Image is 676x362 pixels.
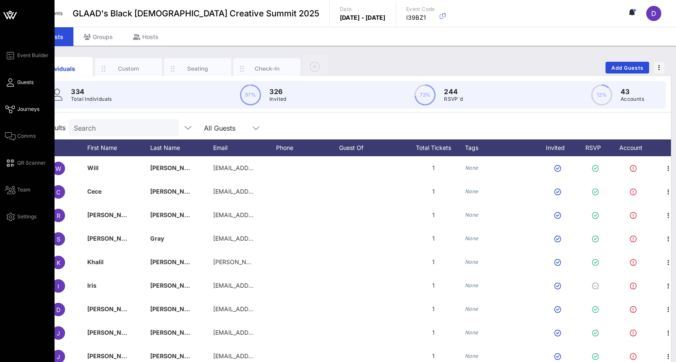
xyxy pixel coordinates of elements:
[150,329,200,336] span: [PERSON_NAME]
[5,77,34,87] a: Guests
[213,352,314,359] span: [EMAIL_ADDRESS][DOMAIN_NAME]
[87,282,97,289] span: Iris
[465,188,478,194] i: None
[402,250,465,274] div: 1
[465,329,478,336] i: None
[402,274,465,297] div: 1
[5,131,36,141] a: Comms
[123,27,169,46] div: Hosts
[465,212,478,218] i: None
[402,139,465,156] div: Total Tickets
[406,5,435,13] p: Event Code
[150,282,200,289] span: [PERSON_NAME]
[444,95,463,103] p: RSVP`d
[213,188,314,195] span: [EMAIL_ADDRESS][DOMAIN_NAME]
[465,139,536,156] div: Tags
[110,65,147,73] div: Custom
[87,139,150,156] div: First Name
[57,259,60,266] span: K
[57,330,60,337] span: J
[73,27,123,46] div: Groups
[213,139,276,156] div: Email
[71,95,112,103] p: Total Individuals
[402,180,465,203] div: 1
[57,283,59,290] span: I
[612,139,658,156] div: Account
[41,64,78,73] div: Individuals
[17,186,31,194] span: Team
[611,65,644,71] span: Add Guests
[71,87,112,97] p: 334
[87,352,137,359] span: [PERSON_NAME]
[402,297,465,321] div: 1
[57,212,60,219] span: R
[150,235,164,242] span: Gray
[150,352,200,359] span: [PERSON_NAME]
[17,159,46,167] span: QR Scanner
[87,235,137,242] span: [PERSON_NAME]
[646,6,661,21] div: D
[55,165,61,172] span: W
[402,156,465,180] div: 1
[248,65,286,73] div: Check-In
[340,5,386,13] p: Date
[406,13,435,22] p: I39BZ1
[269,87,287,97] p: 326
[402,203,465,227] div: 1
[57,353,60,360] span: J
[87,329,137,336] span: [PERSON_NAME]
[87,188,102,195] span: Cece
[340,13,386,22] p: [DATE] - [DATE]
[536,139,582,156] div: Invited
[56,306,60,313] span: D
[465,353,478,359] i: None
[87,258,104,265] span: Khalil
[402,321,465,344] div: 1
[213,282,314,289] span: [EMAIL_ADDRESS][DOMAIN_NAME]
[606,62,649,73] button: Add Guests
[17,105,39,113] span: Journeys
[213,258,363,265] span: [PERSON_NAME][EMAIL_ADDRESS][DOMAIN_NAME]
[87,211,137,218] span: [PERSON_NAME]
[213,305,314,312] span: [EMAIL_ADDRESS][DOMAIN_NAME]
[444,87,463,97] p: 244
[57,236,60,243] span: S
[5,212,37,222] a: Settings
[5,185,31,195] a: Team
[213,329,314,336] span: [EMAIL_ADDRESS][DOMAIN_NAME]
[17,79,34,86] span: Guests
[150,139,213,156] div: Last Name
[204,124,235,132] div: All Guests
[5,50,49,60] a: Event Builder
[213,211,314,218] span: [EMAIL_ADDRESS][DOMAIN_NAME]
[150,305,200,312] span: [PERSON_NAME]
[465,259,478,265] i: None
[150,211,200,218] span: [PERSON_NAME]
[213,235,314,242] span: [EMAIL_ADDRESS][DOMAIN_NAME]
[621,87,644,97] p: 43
[17,132,36,140] span: Comms
[276,139,339,156] div: Phone
[150,258,200,265] span: [PERSON_NAME]
[465,165,478,171] i: None
[465,235,478,241] i: None
[5,158,46,168] a: QR Scanner
[73,7,319,20] span: GLAAD's Black [DEMOGRAPHIC_DATA] Creative Summit 2025
[213,164,314,171] span: [EMAIL_ADDRESS][DOMAIN_NAME]
[651,9,656,18] span: D
[87,305,137,312] span: [PERSON_NAME]
[465,306,478,312] i: None
[150,164,200,171] span: [PERSON_NAME]
[150,188,200,195] span: [PERSON_NAME]
[17,213,37,220] span: Settings
[17,52,49,59] span: Event Builder
[87,164,99,171] span: Will
[621,95,644,103] p: Accounts
[339,139,402,156] div: Guest Of
[465,282,478,289] i: None
[402,227,465,250] div: 1
[199,119,266,136] div: All Guests
[56,189,60,196] span: C
[179,65,217,73] div: Seating
[5,104,39,114] a: Journeys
